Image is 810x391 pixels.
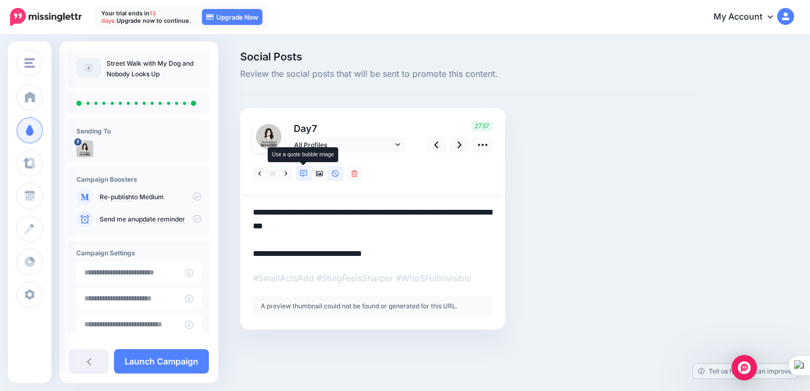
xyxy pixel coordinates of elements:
[253,296,492,317] div: A preview thumbnail could not be found or generated for this URL.
[240,51,699,62] span: Social Posts
[312,123,317,134] span: 7
[703,4,794,30] a: My Account
[24,58,35,68] img: menu.png
[732,355,757,380] div: Open Intercom Messenger
[76,58,101,77] img: article-default-image-icon.png
[202,9,262,25] a: Upgrade Now
[253,271,492,285] p: #SmallActsAdd #StingFeelsSharper #WhoSFeltInvisible
[240,67,699,81] span: Review the social posts that will be sent to promote this content.
[100,193,132,201] a: Re-publish
[294,139,393,150] span: All Profiles
[76,127,201,135] h4: Sending To
[101,10,191,24] p: Your trial ends in Upgrade now to continue.
[76,249,201,257] h4: Campaign Settings
[289,137,406,153] a: All Profiles
[100,192,201,202] p: to Medium
[76,175,201,183] h4: Campaign Boosters
[10,8,82,26] img: Missinglettr
[101,10,156,24] span: 13 days.
[107,58,201,79] p: Street Walk with My Dog and Nobody Looks Up
[693,364,797,378] a: Tell us how we can improve
[135,215,185,224] a: update reminder
[256,124,281,149] img: 557011805_822124813497399_5402028944111177675_n-bsa155076.jpg
[100,215,201,224] p: Send me an
[471,121,492,131] span: 2737
[76,140,93,157] img: 557011805_822124813497399_5402028944111177675_n-bsa155076.jpg
[289,121,407,136] p: Day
